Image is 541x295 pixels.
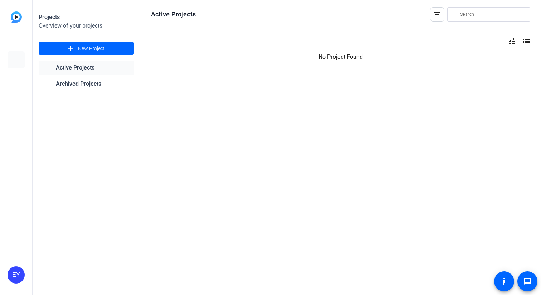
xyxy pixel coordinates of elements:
[151,53,530,61] p: No Project Found
[66,44,75,53] mat-icon: add
[508,37,516,46] mat-icon: tune
[433,10,442,19] mat-icon: filter_list
[522,37,530,46] mat-icon: list
[78,45,105,52] span: New Project
[39,22,134,30] div: Overview of your projects
[39,61,134,75] a: Active Projects
[8,266,25,284] div: EY
[151,10,196,19] h1: Active Projects
[39,77,134,91] a: Archived Projects
[523,277,532,286] mat-icon: message
[39,42,134,55] button: New Project
[460,10,525,19] input: Search
[39,13,134,22] div: Projects
[500,277,508,286] mat-icon: accessibility
[11,11,22,23] img: blue-gradient.svg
